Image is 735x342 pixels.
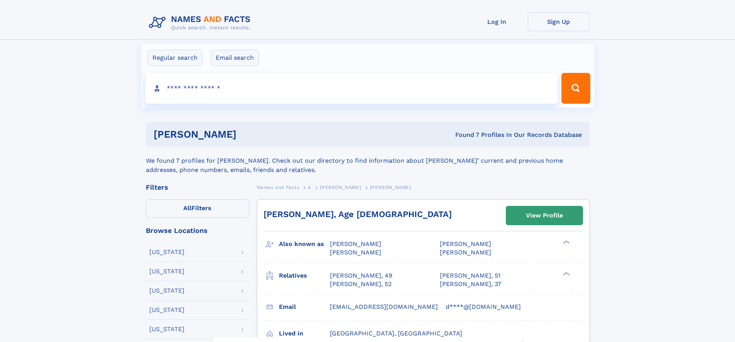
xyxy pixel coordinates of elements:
[346,131,582,139] div: Found 7 Profiles In Our Records Database
[146,227,249,234] div: Browse Locations
[145,73,558,104] input: search input
[330,240,381,248] span: [PERSON_NAME]
[149,307,184,313] div: [US_STATE]
[440,249,491,256] span: [PERSON_NAME]
[146,184,249,191] div: Filters
[561,240,570,245] div: ❯
[149,249,184,255] div: [US_STATE]
[147,50,203,66] label: Regular search
[320,185,361,190] span: [PERSON_NAME]
[146,12,257,33] img: Logo Names and Facts
[330,330,462,337] span: [GEOGRAPHIC_DATA], [GEOGRAPHIC_DATA]
[149,288,184,294] div: [US_STATE]
[370,185,411,190] span: [PERSON_NAME]
[308,182,311,192] a: A
[264,209,452,219] a: [PERSON_NAME], Age [DEMOGRAPHIC_DATA]
[561,271,570,276] div: ❯
[257,182,299,192] a: Names and Facts
[330,271,392,280] a: [PERSON_NAME], 49
[154,130,346,139] h1: [PERSON_NAME]
[279,300,330,313] h3: Email
[506,206,583,225] a: View Profile
[466,12,528,31] a: Log In
[279,269,330,282] h3: Relatives
[330,280,392,288] a: [PERSON_NAME], 52
[183,204,191,212] span: All
[149,268,184,275] div: [US_STATE]
[320,182,361,192] a: [PERSON_NAME]
[308,185,311,190] span: A
[149,326,184,332] div: [US_STATE]
[211,50,259,66] label: Email search
[279,238,330,251] h3: Also known as
[146,147,590,175] div: We found 7 profiles for [PERSON_NAME]. Check out our directory to find information about [PERSON_...
[330,249,381,256] span: [PERSON_NAME]
[146,199,249,218] label: Filters
[279,327,330,340] h3: Lived in
[440,280,501,288] a: [PERSON_NAME], 37
[526,207,563,224] div: View Profile
[561,73,590,104] button: Search Button
[440,271,500,280] a: [PERSON_NAME], 51
[528,12,590,31] a: Sign Up
[440,240,491,248] span: [PERSON_NAME]
[330,303,438,310] span: [EMAIL_ADDRESS][DOMAIN_NAME]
